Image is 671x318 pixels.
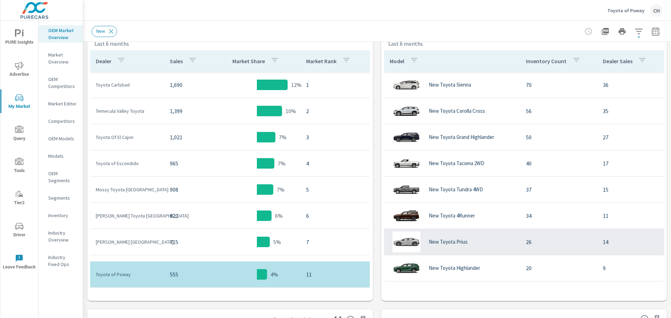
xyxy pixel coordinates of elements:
p: 27 [603,133,660,141]
p: 15 [603,185,660,194]
img: glamour [392,284,420,305]
p: Competitors [48,118,77,125]
p: 70 [526,81,592,89]
p: OEM Models [48,135,77,142]
p: OEM Market Overview [48,27,77,41]
p: Temecula Valley Toyota [96,108,159,114]
img: glamour [392,205,420,226]
span: Tools [2,158,36,175]
p: 35 [603,107,660,115]
p: Market Editor [48,100,77,107]
p: Market Rank [306,58,337,65]
button: Select Date Range [649,24,663,38]
span: Tier2 [2,190,36,207]
div: Industry Overview [38,228,83,245]
div: Competitors [38,116,83,126]
span: Driver [2,222,36,239]
img: glamour [392,231,420,252]
p: Sales [170,58,183,65]
div: Market Editor [38,98,83,109]
p: Industry Fixed Ops [48,254,77,268]
p: 1,690 [170,81,208,89]
p: Toyota Carlsbad [96,81,159,88]
p: 11 [306,270,364,279]
p: Market Share [232,58,265,65]
div: New [92,26,117,37]
p: 965 [170,159,208,168]
p: 3 [306,133,364,141]
p: 7% [277,185,284,194]
p: Last 6 months [94,39,129,48]
span: PURE Insights [2,29,36,46]
p: [PERSON_NAME] Toyota [GEOGRAPHIC_DATA] [96,212,159,219]
p: Market Overview [48,51,77,65]
p: Mossy Toyota [GEOGRAPHIC_DATA] [96,186,159,193]
span: Advertise [2,61,36,79]
p: 1,399 [170,107,208,115]
p: New Toyota Prius [429,239,468,245]
p: New Toyota Tundra 4WD [429,186,483,193]
p: 20 [526,264,592,272]
span: Query [2,126,36,143]
p: 14 [603,238,660,246]
div: Industry Fixed Ops [38,252,83,269]
p: Dealer Sales [603,58,633,65]
p: New Toyota Corolla Cross [429,108,485,114]
p: 4 [306,159,364,168]
p: 5 [306,185,364,194]
p: 7 [306,238,364,246]
p: 7% [279,133,287,141]
div: Segments [38,193,83,203]
p: Dealer [96,58,111,65]
div: Market Overview [38,50,83,67]
div: OEM Market Overview [38,25,83,43]
img: glamour [392,127,420,148]
p: 11 [603,212,660,220]
p: 9 [603,264,660,272]
span: New [92,29,109,34]
p: 1 [306,81,364,89]
p: OEM Segments [48,170,77,184]
img: glamour [392,153,420,174]
p: 5% [273,238,281,246]
span: My Market [2,94,36,111]
p: Inventory Count [526,58,567,65]
p: New Toyota 4Runner [429,213,475,219]
p: 908 [170,185,208,194]
p: Last 6 months [388,39,423,48]
p: 50 [526,133,592,141]
div: Inventory [38,210,83,221]
p: 7% [278,159,286,168]
p: Toyota of Poway [96,271,159,278]
p: Toyota Of El Cajon [96,134,159,141]
p: Toyota of Escondido [96,160,159,167]
p: Toyota of Poway [607,7,644,14]
div: nav menu [0,21,38,278]
p: 1,021 [170,133,208,141]
p: 10% [286,107,296,115]
p: 12% [291,81,302,89]
p: 36 [603,81,660,89]
p: [PERSON_NAME] [GEOGRAPHIC_DATA] [96,238,159,245]
p: 17 [603,159,660,168]
p: New Toyota Highlander [429,265,480,271]
p: 820 [170,212,208,220]
div: OEM Models [38,133,83,144]
p: New Toyota Tacoma 2WD [429,160,484,167]
p: 40 [526,159,592,168]
div: OEM Competitors [38,74,83,91]
p: 4% [270,270,278,279]
button: Apply Filters [632,24,646,38]
p: 34 [526,212,592,220]
p: 555 [170,270,208,279]
p: 715 [170,238,208,246]
div: OEM Segments [38,168,83,186]
div: CH [650,4,663,17]
p: 26 [526,238,592,246]
p: Industry Overview [48,229,77,243]
img: glamour [392,179,420,200]
img: glamour [392,258,420,279]
span: Leave Feedback [2,254,36,271]
p: Inventory [48,212,77,219]
p: New Toyota Grand Highlander [429,134,494,140]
